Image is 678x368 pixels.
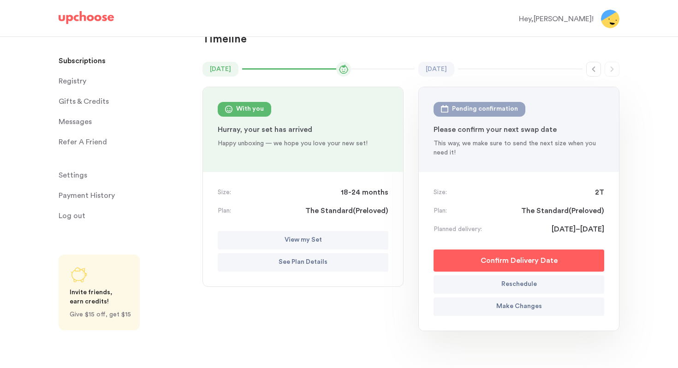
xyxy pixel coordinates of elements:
[59,186,115,205] p: Payment History
[59,133,191,151] a: Refer A Friend
[218,206,231,215] p: Plan:
[59,166,191,184] a: Settings
[59,207,85,225] span: Log out
[418,62,454,77] time: [DATE]
[452,104,518,115] div: Pending confirmation
[434,297,604,316] button: Make Changes
[202,62,238,77] time: [DATE]
[434,206,447,215] p: Plan:
[341,187,388,198] span: 18-24 months
[218,188,231,197] p: Size:
[218,231,388,249] button: View my Set
[59,113,92,131] span: Messages
[519,13,594,24] div: Hey, [PERSON_NAME] !
[481,255,558,266] p: Confirm Delivery Date
[218,139,388,148] p: Happy unboxing — we hope you love your new set!
[59,186,191,205] a: Payment History
[285,235,322,246] p: View my Set
[59,92,109,111] span: Gifts & Credits
[59,133,107,151] p: Refer A Friend
[434,188,447,197] p: Size:
[218,124,388,135] p: Hurray, your set has arrived
[236,104,264,115] div: With you
[595,187,604,198] span: 2T
[59,52,106,70] p: Subscriptions
[501,279,537,290] p: Reschedule
[279,257,327,268] p: See Plan Details
[59,72,191,90] a: Registry
[59,72,86,90] span: Registry
[59,255,140,330] a: Share UpChoose
[59,52,191,70] a: Subscriptions
[59,113,191,131] a: Messages
[202,32,247,47] p: Timeline
[496,301,542,312] p: Make Changes
[305,205,388,216] span: The Standard ( Preloved )
[59,92,191,111] a: Gifts & Credits
[434,275,604,294] button: Reschedule
[59,207,191,225] a: Log out
[59,11,114,28] a: UpChoose
[521,205,604,216] span: The Standard ( Preloved )
[434,249,604,272] button: Confirm Delivery Date
[59,11,114,24] img: UpChoose
[434,139,604,157] p: This way, we make sure to send the next size when you need it!
[552,224,604,235] span: [DATE]–[DATE]
[59,166,87,184] span: Settings
[434,225,482,234] p: Planned delivery:
[218,253,388,272] button: See Plan Details
[434,124,604,135] p: Please confirm your next swap date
